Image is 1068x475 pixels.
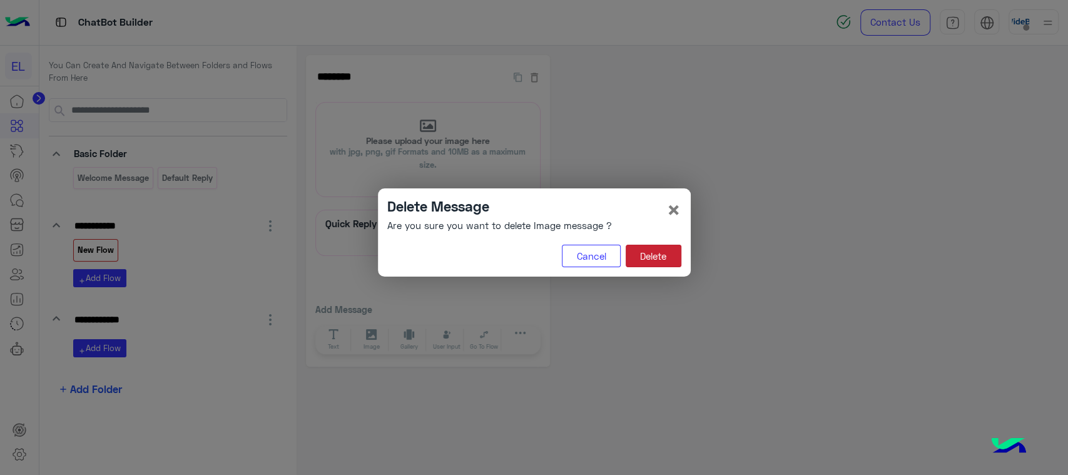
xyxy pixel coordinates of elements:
h6: Are you sure you want to delete Image message ? [387,220,612,231]
button: Cancel [562,245,621,267]
h4: Delete Message [387,198,612,215]
img: hulul-logo.png [987,425,1030,469]
button: Delete [626,245,681,267]
span: × [666,195,681,223]
button: Close [666,198,681,222]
